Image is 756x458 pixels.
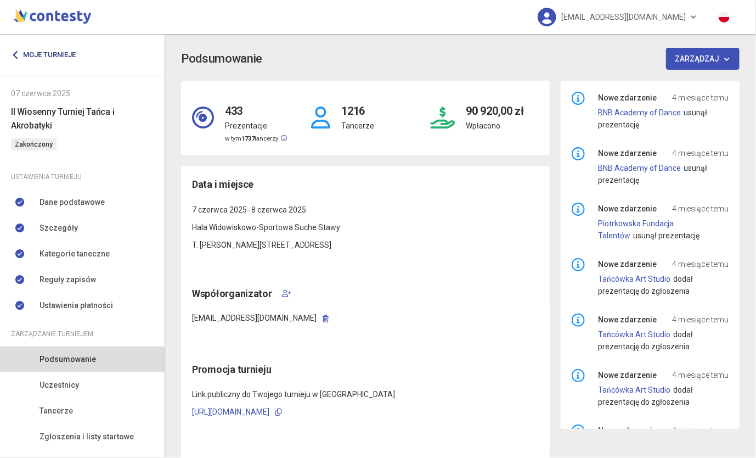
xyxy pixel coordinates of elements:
span: Zakończony [11,138,57,150]
span: Ustawienia płatności [40,299,113,311]
span: 4 miesiące temu [672,258,729,270]
h6: II Wiosenny Turniej Tańca i Akrobatyki [11,105,154,132]
a: Tańcówka Art Studio [598,330,670,339]
p: Tancerze [341,120,374,132]
div: 07 czerwca 2025 [11,87,154,99]
img: info [572,203,585,216]
span: Nowe zdarzenie [598,314,657,326]
strong: 1737 [241,135,255,142]
span: Nowe zdarzenie [598,147,657,159]
img: info [572,314,585,327]
span: 4 miesiące temu [672,425,729,437]
span: Nowe zdarzenie [598,92,657,104]
button: Zarządzaj [666,48,740,70]
span: Szczegóły [40,222,78,234]
span: 4 miesiące temu [672,147,729,159]
span: 4 miesiące temu [672,369,729,381]
p: Hala Widowiskowo-Sportowa Suche Stawy [192,221,539,233]
a: Piotrkowska Fundacja Talentów [598,219,674,240]
span: Nowe zdarzenie [598,425,657,437]
img: info [572,425,585,438]
h4: 433 [225,92,287,120]
h4: 1216 [341,92,374,120]
span: Współorganizator [192,286,272,301]
span: [EMAIL_ADDRESS][DOMAIN_NAME] [562,5,686,29]
p: Prezentacje [225,120,287,132]
h3: Podsumowanie [181,49,262,69]
small: w tym tancerzy [225,135,287,142]
span: Data i miejsce [192,177,253,192]
h4: 90 920,00 zł [466,92,524,120]
p: T. [PERSON_NAME][STREET_ADDRESS] [192,239,539,251]
img: info [572,92,585,105]
span: Podsumowanie [40,353,96,365]
a: Tańcówka Art Studio [598,386,670,394]
span: Zarządzanie turniejem [11,328,93,340]
span: Uczestnicy [40,379,79,391]
span: 4 miesiące temu [672,314,729,326]
a: Tańcówka Art Studio [598,275,670,283]
a: BNB Academy of Dance [598,108,681,117]
span: Nowe zdarzenie [598,203,657,215]
span: Reguły zapisów [40,273,96,286]
img: info [572,258,585,271]
a: BNB Academy of Dance [598,164,681,172]
span: Zgłoszenia i listy startowe [40,431,134,443]
img: info [572,147,585,160]
p: Link publiczny do Twojego turnieju w [GEOGRAPHIC_DATA] [192,388,539,400]
app-title: Podsumowanie [181,48,740,70]
a: Moje turnieje [11,45,84,65]
p: Wpłacono [466,120,524,132]
div: Ustawienia turnieju [11,171,154,183]
a: [URL][DOMAIN_NAME] [192,407,269,416]
span: 4 miesiące temu [672,92,729,104]
span: 7 czerwca 2025 [192,205,247,214]
img: info [572,369,585,382]
span: Nowe zdarzenie [598,369,657,381]
span: 4 miesiące temu [672,203,729,215]
span: Tancerze [40,405,73,417]
span: Kategorie taneczne [40,248,110,260]
span: [EMAIL_ADDRESS][DOMAIN_NAME] [192,314,317,322]
span: usunął prezentację [633,231,699,240]
span: - 8 czerwca 2025 [247,205,306,214]
span: Promocja turnieju [192,364,271,375]
span: Nowe zdarzenie [598,258,657,270]
span: Dane podstawowe [40,196,105,208]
